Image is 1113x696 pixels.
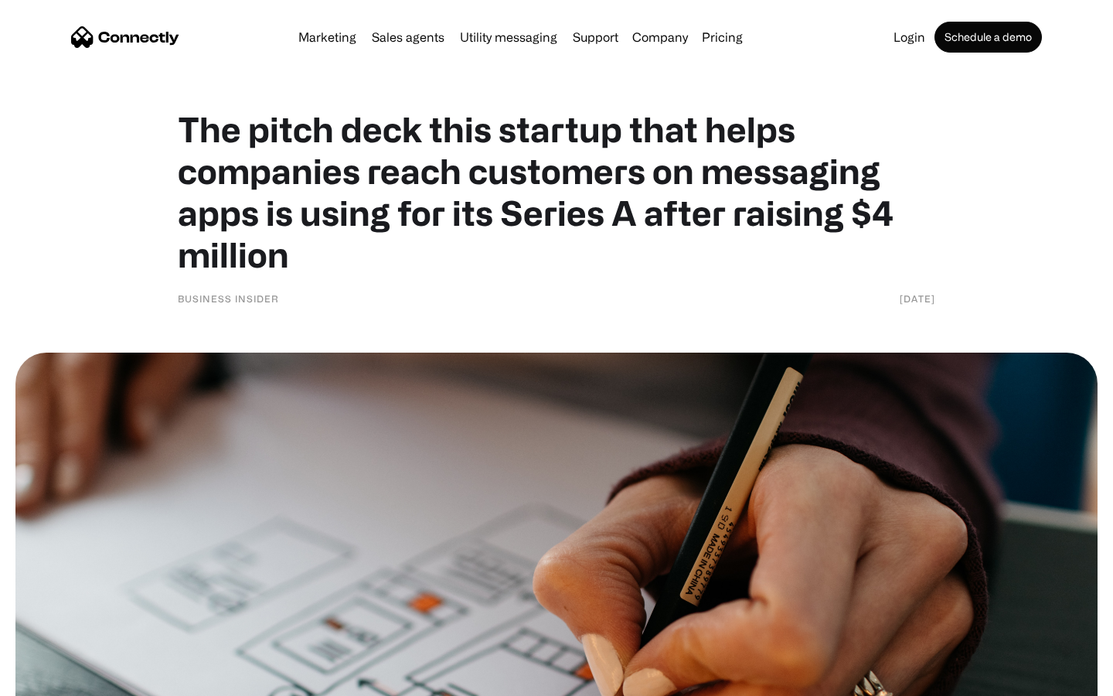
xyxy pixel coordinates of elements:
[900,291,935,306] div: [DATE]
[292,31,362,43] a: Marketing
[178,108,935,275] h1: The pitch deck this startup that helps companies reach customers on messaging apps is using for i...
[366,31,451,43] a: Sales agents
[567,31,625,43] a: Support
[887,31,931,43] a: Login
[934,22,1042,53] a: Schedule a demo
[696,31,749,43] a: Pricing
[31,669,93,691] ul: Language list
[454,31,563,43] a: Utility messaging
[178,291,279,306] div: Business Insider
[632,26,688,48] div: Company
[15,669,93,691] aside: Language selected: English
